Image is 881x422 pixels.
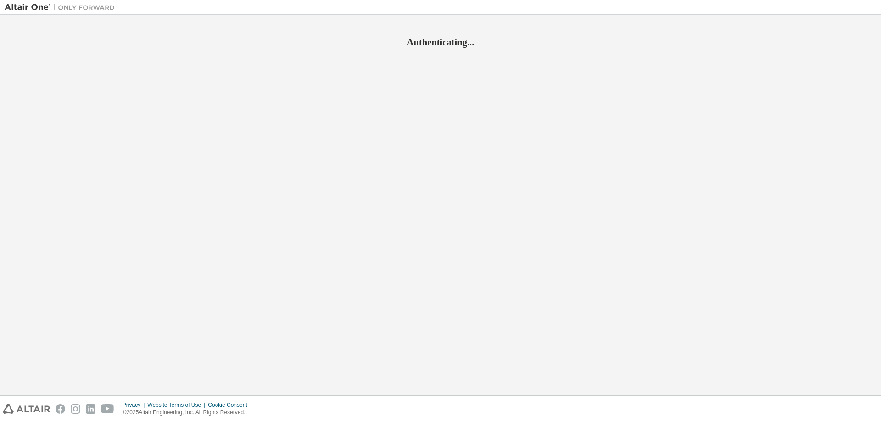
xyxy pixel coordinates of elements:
[5,3,119,12] img: Altair One
[123,401,147,409] div: Privacy
[56,404,65,414] img: facebook.svg
[123,409,253,416] p: © 2025 Altair Engineering, Inc. All Rights Reserved.
[86,404,95,414] img: linkedin.svg
[5,36,876,48] h2: Authenticating...
[101,404,114,414] img: youtube.svg
[3,404,50,414] img: altair_logo.svg
[71,404,80,414] img: instagram.svg
[208,401,252,409] div: Cookie Consent
[147,401,208,409] div: Website Terms of Use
